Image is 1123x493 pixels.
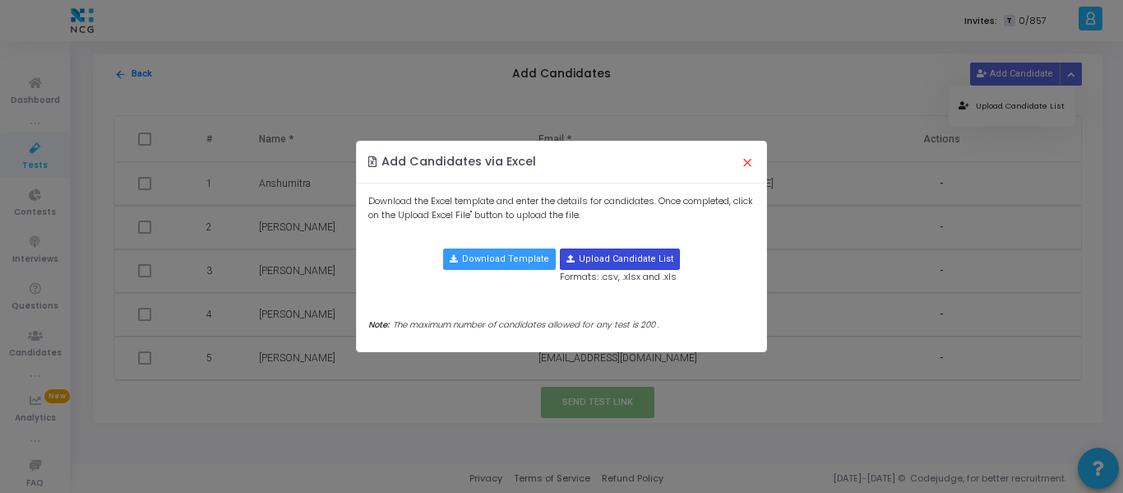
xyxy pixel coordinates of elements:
button: Download Template [443,249,556,270]
p: Download the Excel template and enter the details for candidates. Once completed, click on the Up... [368,194,756,221]
button: Upload Candidate List [560,249,680,270]
h4: Add Candidates via Excel [368,153,537,170]
span: The maximum number of candidates allowed for any test is 200 . [393,319,659,331]
span: Note: [368,319,389,331]
div: Formats: .csv, .xlsx and .xls [560,249,680,284]
button: Close [730,144,765,180]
